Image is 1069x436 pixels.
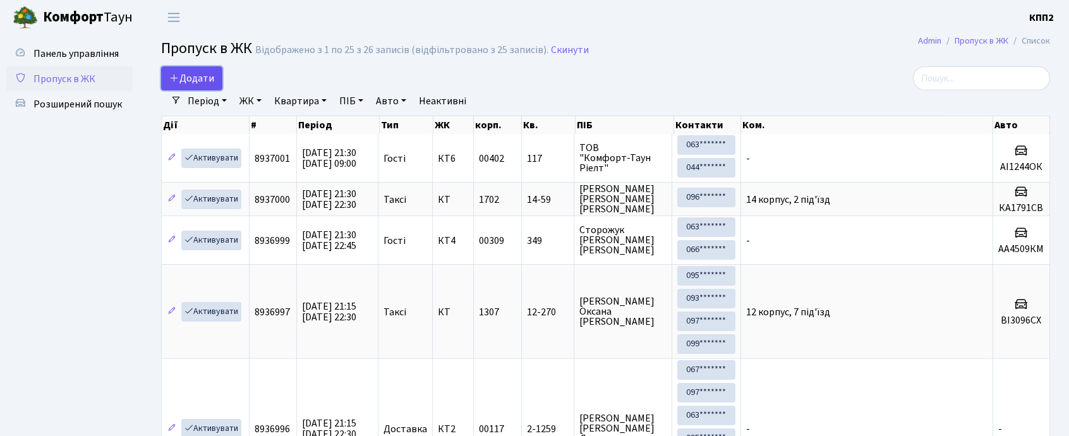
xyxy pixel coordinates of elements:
span: [DATE] 21:15 [DATE] 22:30 [302,300,356,324]
a: Активувати [181,190,241,209]
a: Скинути [551,44,589,56]
th: ПІБ [576,116,674,134]
button: Переключити навігацію [158,7,190,28]
h5: КА1791СВ [998,202,1044,214]
span: 00402 [479,152,504,166]
li: Список [1008,34,1050,48]
a: Активувати [181,231,241,250]
a: Період [183,90,232,112]
h5: BI3096CX [998,315,1044,327]
span: 1307 [479,305,499,319]
nav: breadcrumb [899,28,1069,54]
span: 8936999 [255,234,290,248]
span: 117 [527,154,569,164]
a: Додати [161,66,222,90]
span: [DATE] 21:30 [DATE] 22:30 [302,187,356,212]
span: Гості [384,154,406,164]
span: 12-270 [527,307,569,317]
span: 8936996 [255,422,290,436]
b: КПП2 [1029,11,1054,25]
input: Пошук... [913,66,1050,90]
span: 00309 [479,234,504,248]
a: Неактивні [414,90,471,112]
span: 8936997 [255,305,290,319]
span: 1702 [479,193,499,207]
b: Комфорт [43,7,104,27]
a: Панель управління [6,41,133,66]
span: Таксі [384,195,406,205]
span: Гості [384,236,406,246]
th: Кв. [522,116,575,134]
span: - [746,152,750,166]
span: 00117 [479,422,504,436]
a: Admin [918,34,941,47]
span: [DATE] 21:30 [DATE] 09:00 [302,146,356,171]
span: Панель управління [33,47,119,61]
span: [PERSON_NAME] Оксана [PERSON_NAME] [579,296,667,327]
span: КТ4 [438,236,468,246]
span: КТ6 [438,154,468,164]
span: 2-1259 [527,424,569,434]
span: Пропуск в ЖК [161,37,252,59]
h5: АІ1244ОК [998,161,1044,173]
a: Пропуск в ЖК [955,34,1008,47]
span: КТ [438,195,468,205]
th: Період [297,116,380,134]
span: [DATE] 21:30 [DATE] 22:45 [302,228,356,253]
span: 14 корпус, 2 під'їзд [746,193,830,207]
span: Додати [169,71,214,85]
a: Авто [371,90,411,112]
a: ЖК [234,90,267,112]
a: КПП2 [1029,10,1054,25]
span: 349 [527,236,569,246]
span: - [746,234,750,248]
span: - [998,422,1002,436]
th: Контакти [674,116,741,134]
span: Сторожук [PERSON_NAME] [PERSON_NAME] [579,225,667,255]
th: Ком. [741,116,993,134]
div: Відображено з 1 по 25 з 26 записів (відфільтровано з 25 записів). [255,44,548,56]
span: [PERSON_NAME] [PERSON_NAME] [PERSON_NAME] [579,184,667,214]
span: Розширений пошук [33,97,122,111]
h5: АА4509КМ [998,243,1044,255]
span: КТ [438,307,468,317]
img: logo.png [13,5,38,30]
th: корп. [474,116,522,134]
span: 14-59 [527,195,569,205]
span: Пропуск в ЖК [33,72,95,86]
span: 12 корпус, 7 під'їзд [746,305,830,319]
span: 8937000 [255,193,290,207]
a: Активувати [181,148,241,168]
th: Авто [993,116,1050,134]
th: Тип [380,116,433,134]
span: Доставка [384,424,427,434]
th: ЖК [433,116,474,134]
a: Квартира [269,90,332,112]
span: ТОВ "Комфорт-Таун Ріелт" [579,143,667,173]
th: # [250,116,297,134]
a: ПІБ [334,90,368,112]
span: - [746,422,750,436]
span: 8937001 [255,152,290,166]
a: Розширений пошук [6,92,133,117]
span: КТ2 [438,424,468,434]
span: Таун [43,7,133,28]
a: Пропуск в ЖК [6,66,133,92]
a: Активувати [181,302,241,322]
span: Таксі [384,307,406,317]
th: Дії [162,116,250,134]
